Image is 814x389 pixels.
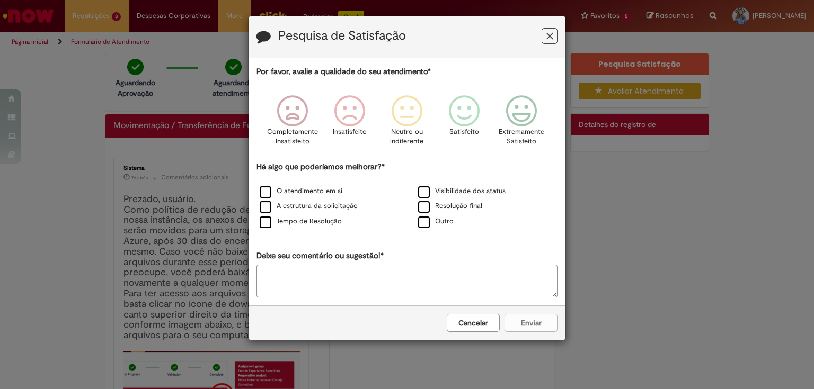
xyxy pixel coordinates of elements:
[418,201,482,211] label: Resolução final
[449,127,479,137] p: Satisfeito
[323,87,377,160] div: Insatisfeito
[265,87,319,160] div: Completamente Insatisfeito
[447,314,500,332] button: Cancelar
[437,87,491,160] div: Satisfeito
[256,66,431,77] label: Por favor, avalie a qualidade do seu atendimento*
[256,250,384,261] label: Deixe seu comentário ou sugestão!*
[494,87,548,160] div: Extremamente Satisfeito
[260,186,342,196] label: O atendimento em si
[260,216,342,227] label: Tempo de Resolução
[418,216,454,227] label: Outro
[267,127,318,147] p: Completamente Insatisfeito
[260,201,358,211] label: A estrutura da solicitação
[333,127,367,137] p: Insatisfeito
[418,186,506,196] label: Visibilidade dos status
[256,161,558,230] div: Há algo que poderíamos melhorar?*
[499,127,544,147] p: Extremamente Satisfeito
[388,127,426,147] p: Neutro ou indiferente
[380,87,434,160] div: Neutro ou indiferente
[278,29,406,43] label: Pesquisa de Satisfação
